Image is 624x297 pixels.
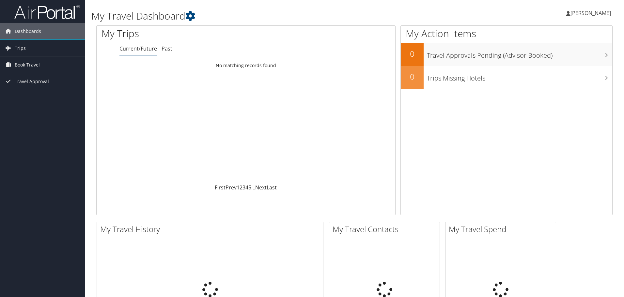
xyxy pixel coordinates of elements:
a: 1 [237,184,240,191]
span: Trips [15,40,26,56]
a: Past [162,45,172,52]
span: [PERSON_NAME] [570,9,611,17]
h2: My Travel Contacts [333,224,440,235]
a: 2 [240,184,242,191]
span: Dashboards [15,23,41,39]
a: 0Travel Approvals Pending (Advisor Booked) [401,43,612,66]
a: 4 [245,184,248,191]
h1: My Trips [101,27,266,40]
a: Prev [226,184,237,191]
h2: My Travel Spend [449,224,556,235]
h2: 0 [401,48,424,59]
a: First [215,184,226,191]
a: 3 [242,184,245,191]
h3: Travel Approvals Pending (Advisor Booked) [427,48,612,60]
h1: My Action Items [401,27,612,40]
span: Book Travel [15,57,40,73]
a: [PERSON_NAME] [566,3,617,23]
h1: My Travel Dashboard [91,9,442,23]
h3: Trips Missing Hotels [427,70,612,83]
a: 0Trips Missing Hotels [401,66,612,89]
a: Current/Future [119,45,157,52]
span: Travel Approval [15,73,49,90]
td: No matching records found [97,60,395,71]
h2: 0 [401,71,424,82]
a: Last [267,184,277,191]
span: … [251,184,255,191]
a: Next [255,184,267,191]
img: airportal-logo.png [14,4,80,20]
a: 5 [248,184,251,191]
h2: My Travel History [100,224,323,235]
